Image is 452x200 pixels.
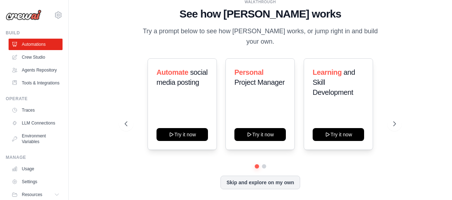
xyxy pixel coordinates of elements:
[9,130,63,147] a: Environment Variables
[9,104,63,116] a: Traces
[234,128,286,141] button: Try it now
[140,26,381,47] p: Try a prompt below to see how [PERSON_NAME] works, or jump right in and build your own.
[22,192,42,197] span: Resources
[9,64,63,76] a: Agents Repository
[9,117,63,129] a: LLM Connections
[234,68,263,76] span: Personal
[9,77,63,89] a: Tools & Integrations
[6,10,41,20] img: Logo
[157,68,188,76] span: Automate
[9,163,63,175] a: Usage
[6,96,63,102] div: Operate
[125,8,396,20] h1: See how [PERSON_NAME] works
[9,52,63,63] a: Crew Studio
[6,155,63,160] div: Manage
[157,68,208,86] span: social media posting
[234,78,285,86] span: Project Manager
[6,30,63,36] div: Build
[313,68,342,76] span: Learning
[157,128,208,141] button: Try it now
[313,128,364,141] button: Try it now
[9,39,63,50] a: Automations
[313,68,355,96] span: and Skill Development
[220,176,300,189] button: Skip and explore on my own
[9,176,63,187] a: Settings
